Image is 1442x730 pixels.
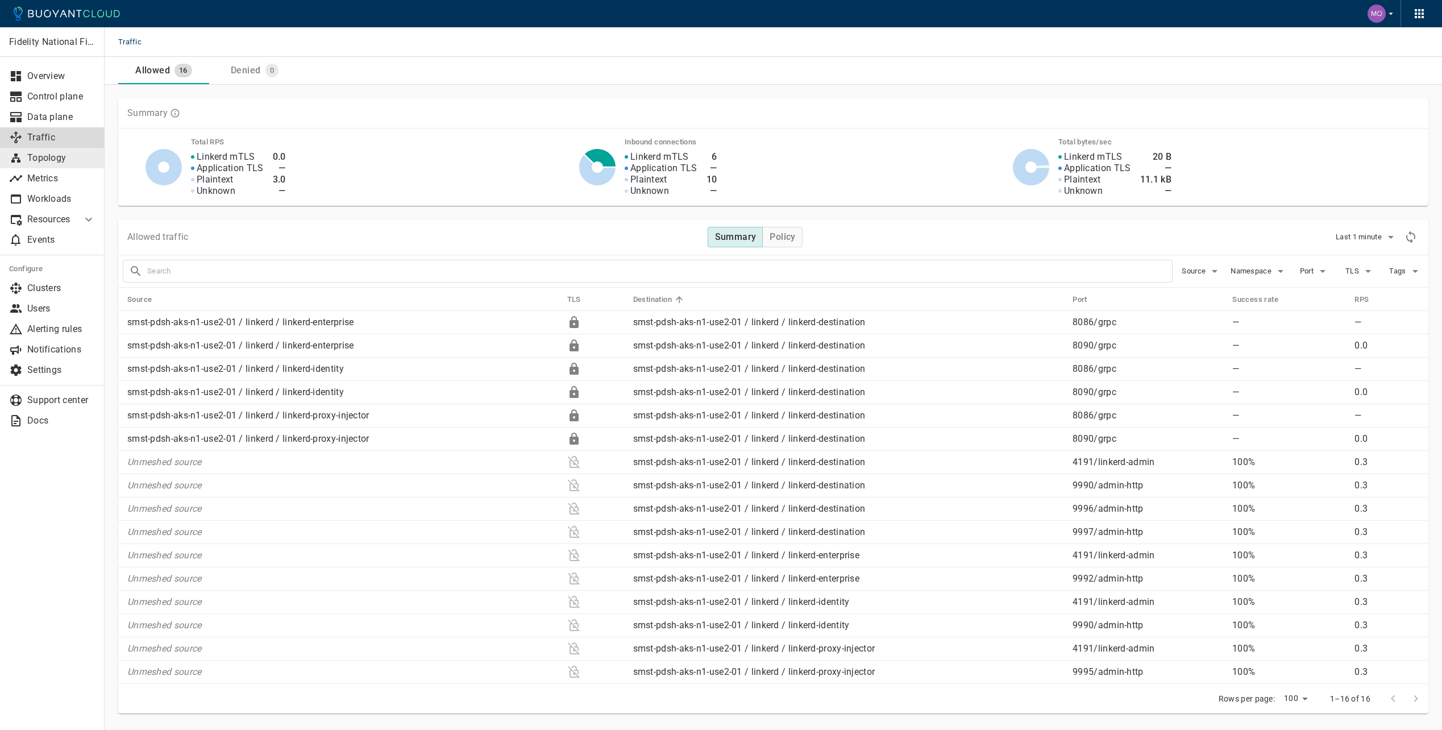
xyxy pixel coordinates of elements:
[1300,267,1316,276] span: Port
[174,66,192,75] span: 16
[1232,666,1345,678] p: 100%
[567,619,581,632] div: Plaintext
[1073,340,1223,351] p: 8090 / grpc
[1354,620,1419,631] p: 0.3
[1354,643,1419,654] p: 0.3
[1073,295,1102,305] span: Port
[1140,185,1172,197] h4: —
[1232,503,1345,515] p: 100%
[1073,620,1223,631] p: 9990 / admin-http
[27,283,95,294] p: Clusters
[27,173,95,184] p: Metrics
[1330,693,1370,704] p: 1–16 of 16
[1073,503,1223,515] p: 9996 / admin-http
[567,295,596,305] span: TLS
[630,163,697,174] p: Application TLS
[1354,433,1419,445] p: 0.0
[1182,263,1221,280] button: Source
[273,185,286,197] h4: —
[127,596,558,608] p: Unmeshed source
[197,163,264,174] p: Application TLS
[1354,340,1419,351] p: 0.0
[633,480,866,491] a: smst-pdsh-aks-n1-use2-01 / linkerd / linkerd-destination
[127,666,558,678] p: Unmeshed source
[118,57,209,84] a: Allowed16
[131,60,170,76] div: Allowed
[9,264,95,273] h5: Configure
[1182,267,1208,276] span: Source
[1064,174,1101,185] p: Plaintext
[1232,317,1345,328] p: —
[567,502,581,516] div: Plaintext
[1354,503,1419,515] p: 0.3
[226,60,260,76] div: Denied
[1140,163,1172,174] h4: —
[1354,480,1419,491] p: 0.3
[1389,267,1408,276] span: Tags
[1354,410,1419,421] p: —
[707,174,717,185] h4: 10
[127,573,558,584] p: Unmeshed source
[127,387,344,397] a: smst-pdsh-aks-n1-use2-01 / linkerd / linkerd-identity
[1140,174,1172,185] h4: 11.1 kB
[630,185,669,197] p: Unknown
[197,151,255,163] p: Linkerd mTLS
[630,151,689,163] p: Linkerd mTLS
[273,163,286,174] h4: —
[633,433,866,444] a: smst-pdsh-aks-n1-use2-01 / linkerd / linkerd-destination
[1354,457,1419,468] p: 0.3
[1231,263,1287,280] button: Namespace
[567,455,581,469] div: Plaintext
[567,665,581,679] div: Plaintext
[1073,643,1223,654] p: 4191 / linkerd-admin
[633,596,850,607] a: smst-pdsh-aks-n1-use2-01 / linkerd / linkerd-identity
[273,151,286,163] h4: 0.0
[1232,620,1345,631] p: 100%
[27,323,95,335] p: Alerting rules
[633,620,850,631] a: smst-pdsh-aks-n1-use2-01 / linkerd / linkerd-identity
[27,91,95,102] p: Control plane
[1073,410,1223,421] p: 8086 / grpc
[1354,573,1419,584] p: 0.3
[633,457,866,467] a: smst-pdsh-aks-n1-use2-01 / linkerd / linkerd-destination
[1219,693,1275,704] p: Rows per page:
[1073,480,1223,491] p: 9990 / admin-http
[1232,573,1345,584] p: 100%
[633,410,866,421] a: smst-pdsh-aks-n1-use2-01 / linkerd / linkerd-destination
[27,111,95,123] p: Data plane
[633,340,866,351] a: smst-pdsh-aks-n1-use2-01 / linkerd / linkerd-destination
[1296,263,1333,280] button: Port
[1232,387,1345,398] p: —
[127,550,558,561] p: Unmeshed source
[197,185,235,197] p: Unknown
[127,410,369,421] a: smst-pdsh-aks-n1-use2-01 / linkerd / linkerd-proxy-injector
[1231,267,1274,276] span: Namespace
[567,642,581,656] div: Plaintext
[1073,550,1223,561] p: 4191 / linkerd-admin
[567,572,581,586] div: Plaintext
[127,295,167,305] span: Source
[633,387,866,397] a: smst-pdsh-aks-n1-use2-01 / linkerd / linkerd-destination
[27,132,95,143] p: Traffic
[567,295,581,304] h5: TLS
[1232,457,1345,468] p: 100%
[1336,233,1384,242] span: Last 1 minute
[1073,573,1223,584] p: 9992 / admin-http
[1387,263,1424,280] button: Tags
[633,573,860,584] a: smst-pdsh-aks-n1-use2-01 / linkerd / linkerd-enterprise
[9,36,95,48] p: Fidelity National Financial
[197,174,234,185] p: Plaintext
[1073,363,1223,375] p: 8086 / grpc
[1232,526,1345,538] p: 100%
[127,363,344,374] a: smst-pdsh-aks-n1-use2-01 / linkerd / linkerd-identity
[1232,295,1278,304] h5: Success rate
[1073,433,1223,445] p: 8090 / grpc
[1073,666,1223,678] p: 9995 / admin-http
[630,174,667,185] p: Plaintext
[127,295,152,304] h5: Source
[127,231,189,243] p: Allowed traffic
[1232,643,1345,654] p: 100%
[1073,295,1087,304] h5: Port
[633,363,866,374] a: smst-pdsh-aks-n1-use2-01 / linkerd / linkerd-destination
[633,550,860,561] a: smst-pdsh-aks-n1-use2-01 / linkerd / linkerd-enterprise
